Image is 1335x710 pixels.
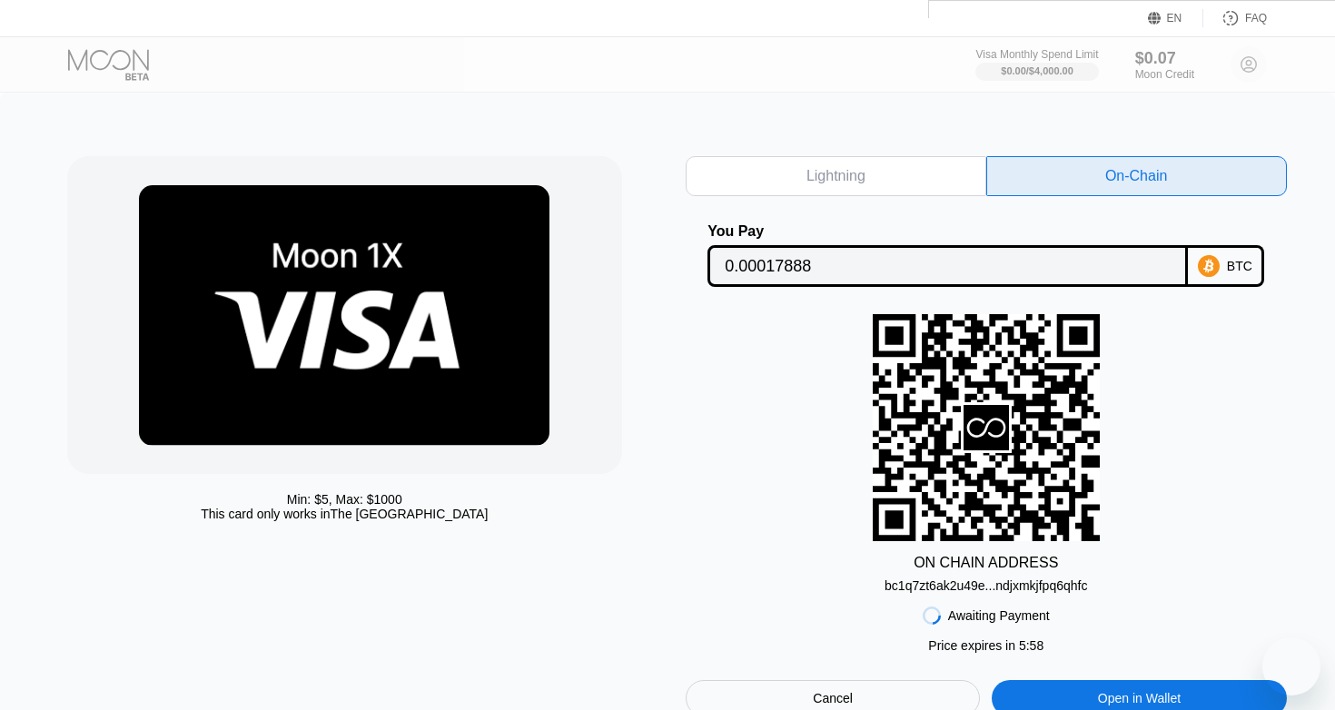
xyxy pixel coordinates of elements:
[1245,12,1267,25] div: FAQ
[707,223,1188,240] div: You Pay
[1167,12,1182,25] div: EN
[201,507,488,521] div: This card only works in The [GEOGRAPHIC_DATA]
[287,492,402,507] div: Min: $ 5 , Max: $ 1000
[928,638,1043,653] div: Price expires in
[975,48,1098,81] div: Visa Monthly Spend Limit$0.00/$4,000.00
[885,571,1087,593] div: bc1q7zt6ak2u49e...ndjxmkjfpq6qhfc
[1001,65,1073,76] div: $0.00 / $4,000.00
[1203,9,1267,27] div: FAQ
[1098,690,1181,706] div: Open in Wallet
[1148,9,1203,27] div: EN
[948,608,1050,623] div: Awaiting Payment
[885,578,1087,593] div: bc1q7zt6ak2u49e...ndjxmkjfpq6qhfc
[686,223,1287,287] div: You PayBTC
[986,156,1287,196] div: On-Chain
[1262,637,1320,695] iframe: Button to launch messaging window
[1227,259,1252,273] div: BTC
[813,690,853,706] div: Cancel
[914,555,1058,571] div: ON CHAIN ADDRESS
[1105,167,1167,185] div: On-Chain
[686,156,986,196] div: Lightning
[975,48,1098,61] div: Visa Monthly Spend Limit
[1019,638,1043,653] span: 5 : 58
[806,167,865,185] div: Lightning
